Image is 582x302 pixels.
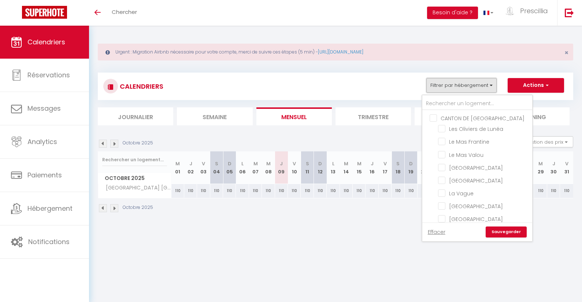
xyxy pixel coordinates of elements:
[280,160,283,167] abbr: J
[275,184,288,198] div: 110
[508,78,564,93] button: Actions
[98,173,171,184] span: Octobre 2025
[428,228,445,236] a: Effacer
[301,184,314,198] div: 110
[236,151,249,184] th: 06
[486,226,527,237] a: Sauvegarder
[504,7,515,15] img: ...
[547,151,560,184] th: 30
[314,184,327,198] div: 110
[262,151,275,184] th: 08
[223,151,236,184] th: 05
[210,184,223,198] div: 110
[27,37,65,47] span: Calendriers
[228,160,231,167] abbr: D
[519,136,573,147] button: Gestion des prix
[422,95,533,242] div: Filtrer par hébergement
[288,151,301,184] th: 10
[171,184,184,198] div: 110
[357,160,362,167] abbr: M
[565,8,574,17] img: logout
[123,204,153,211] p: Octobre 2025
[534,184,547,198] div: 110
[314,151,327,184] th: 12
[223,184,236,198] div: 110
[27,70,70,80] span: Réservations
[210,151,223,184] th: 04
[418,184,430,198] div: 110
[422,97,532,110] input: Rechercher un logement...
[340,151,353,184] th: 14
[409,160,413,167] abbr: D
[197,151,210,184] th: 03
[366,184,378,198] div: 110
[184,151,197,184] th: 02
[538,160,543,167] abbr: M
[327,184,340,198] div: 110
[184,184,197,198] div: 110
[336,107,411,125] li: Trimestre
[27,170,62,180] span: Paiements
[202,160,205,167] abbr: V
[27,204,73,213] span: Hébergement
[171,151,184,184] th: 01
[99,184,173,192] span: [GEOGRAPHIC_DATA] [GEOGRAPHIC_DATA]
[306,160,309,167] abbr: S
[112,8,137,16] span: Chercher
[98,107,173,125] li: Journalier
[344,160,348,167] abbr: M
[98,44,573,60] div: Urgent : Migration Airbnb nécessaire pour votre compte, merci de suivre ces étapes (5 min) -
[371,160,374,167] abbr: J
[197,184,210,198] div: 110
[418,151,430,184] th: 20
[318,49,363,55] a: [URL][DOMAIN_NAME]
[332,160,334,167] abbr: L
[392,184,404,198] div: 110
[241,160,244,167] abbr: L
[262,184,275,198] div: 110
[28,237,70,246] span: Notifications
[215,160,218,167] abbr: S
[552,160,555,167] abbr: J
[560,184,573,198] div: 110
[547,184,560,198] div: 110
[102,153,167,166] input: Rechercher un logement...
[449,177,503,184] span: [GEOGRAPHIC_DATA]
[301,151,314,184] th: 11
[564,49,568,56] button: Close
[427,7,478,19] button: Besoin d'aide ?
[293,160,296,167] abbr: V
[415,107,490,125] li: Tâches
[236,184,249,198] div: 110
[449,164,503,172] span: [GEOGRAPHIC_DATA]
[379,151,392,184] th: 17
[318,160,322,167] abbr: D
[383,160,387,167] abbr: V
[392,151,404,184] th: 18
[564,48,568,57] span: ×
[565,160,568,167] abbr: V
[123,140,153,147] p: Octobre 2025
[288,184,301,198] div: 110
[177,107,252,125] li: Semaine
[560,151,573,184] th: 31
[366,151,378,184] th: 16
[249,151,262,184] th: 07
[340,184,353,198] div: 110
[118,78,163,95] h3: CALENDRIERS
[275,151,288,184] th: 09
[327,151,340,184] th: 13
[449,151,483,159] span: Le Mas Valou
[405,151,418,184] th: 19
[426,78,497,93] button: Filtrer par hébergement
[379,184,392,198] div: 110
[175,160,180,167] abbr: M
[353,151,366,184] th: 15
[189,160,192,167] abbr: J
[405,184,418,198] div: 110
[534,151,547,184] th: 29
[22,6,67,19] img: Super Booking
[253,160,258,167] abbr: M
[520,6,548,15] span: Prescillia
[249,184,262,198] div: 110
